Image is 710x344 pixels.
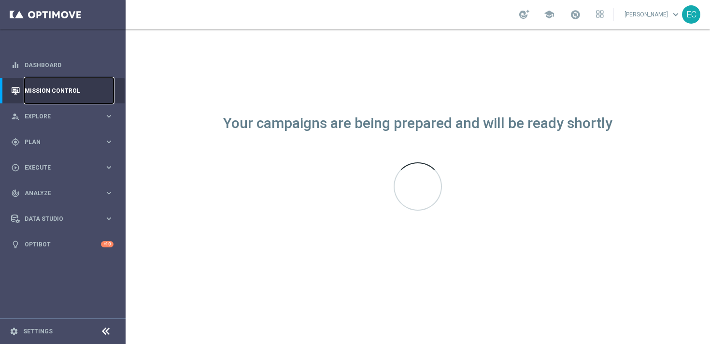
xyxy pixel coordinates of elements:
[104,163,114,172] i: keyboard_arrow_right
[104,188,114,198] i: keyboard_arrow_right
[11,163,20,172] i: play_circle_outline
[11,113,114,120] button: person_search Explore keyboard_arrow_right
[25,114,104,119] span: Explore
[101,241,114,247] div: +10
[682,5,700,24] div: EC
[11,241,114,248] button: lightbulb Optibot +10
[11,87,114,95] button: Mission Control
[11,240,20,249] i: lightbulb
[11,189,104,198] div: Analyze
[25,78,114,103] a: Mission Control
[11,112,20,121] i: person_search
[11,138,20,146] i: gps_fixed
[670,9,681,20] span: keyboard_arrow_down
[11,164,114,172] button: play_circle_outline Execute keyboard_arrow_right
[23,329,53,334] a: Settings
[25,52,114,78] a: Dashboard
[11,189,114,197] button: track_changes Analyze keyboard_arrow_right
[104,137,114,146] i: keyboard_arrow_right
[11,138,104,146] div: Plan
[11,112,104,121] div: Explore
[11,215,114,223] button: Data Studio keyboard_arrow_right
[11,138,114,146] button: gps_fixed Plan keyboard_arrow_right
[104,214,114,223] i: keyboard_arrow_right
[11,215,104,223] div: Data Studio
[624,7,682,22] a: [PERSON_NAME]keyboard_arrow_down
[223,119,612,128] div: Your campaigns are being prepared and will be ready shortly
[25,231,101,257] a: Optibot
[11,52,114,78] div: Dashboard
[25,165,104,171] span: Execute
[11,231,114,257] div: Optibot
[25,139,104,145] span: Plan
[11,163,104,172] div: Execute
[25,216,104,222] span: Data Studio
[11,189,20,198] i: track_changes
[544,9,554,20] span: school
[11,61,114,69] button: equalizer Dashboard
[10,327,18,336] i: settings
[11,78,114,103] div: Mission Control
[25,190,104,196] span: Analyze
[11,61,20,70] i: equalizer
[104,112,114,121] i: keyboard_arrow_right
